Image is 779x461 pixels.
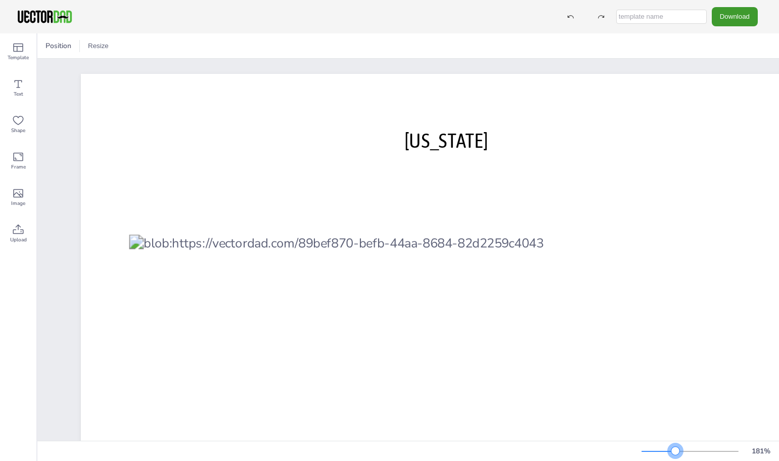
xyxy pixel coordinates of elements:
[10,236,27,244] span: Upload
[14,90,23,98] span: Text
[749,446,773,456] div: 181 %
[11,127,25,135] span: Shape
[616,10,707,24] input: template name
[712,7,758,26] button: Download
[11,199,25,207] span: Image
[8,54,29,62] span: Template
[84,38,113,54] button: Resize
[16,9,73,24] img: VectorDad-1.png
[43,41,73,51] span: Position
[11,163,26,171] span: Frame
[404,129,488,152] span: [US_STATE]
